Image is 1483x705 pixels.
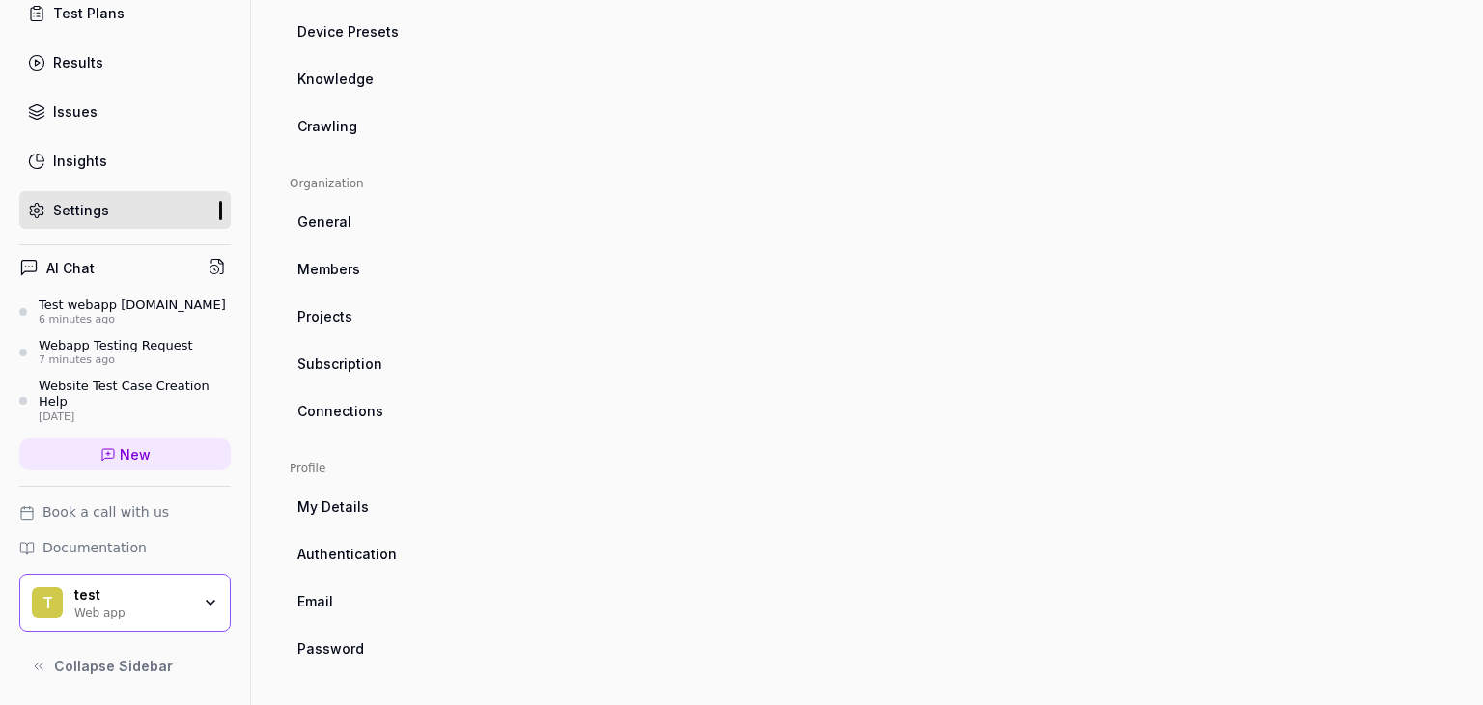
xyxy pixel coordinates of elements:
div: Issues [53,101,98,122]
div: Results [53,52,103,72]
a: Insights [19,142,231,180]
span: Connections [297,401,383,421]
span: General [297,211,351,232]
button: ttestWeb app [19,574,231,632]
span: Book a call with us [42,502,169,522]
a: Book a call with us [19,502,231,522]
span: Password [297,638,364,659]
a: Documentation [19,538,231,558]
div: Test Plans [53,3,125,23]
div: 7 minutes ago [39,353,193,367]
span: t [32,587,63,618]
div: [DATE] [39,410,231,424]
a: Device Presets [290,14,475,49]
div: test [74,586,190,604]
span: Authentication [297,544,397,564]
div: 6 minutes ago [39,313,226,326]
a: New [19,438,231,470]
a: Issues [19,93,231,130]
span: Projects [297,306,352,326]
div: Settings [53,200,109,220]
h4: AI Chat [46,258,95,278]
a: Subscription [290,346,475,381]
span: Documentation [42,538,147,558]
a: My Details [290,489,475,524]
button: Collapse Sidebar [19,647,231,686]
div: Website Test Case Creation Help [39,379,231,410]
a: Website Test Case Creation Help[DATE] [19,379,231,423]
div: Web app [74,604,190,619]
span: Subscription [297,353,382,374]
span: Email [297,591,333,611]
a: Results [19,43,231,81]
a: Crawling [290,108,475,144]
a: Knowledge [290,61,475,97]
span: Members [297,259,360,279]
a: Password [290,631,475,666]
div: Insights [53,151,107,171]
span: Device Presets [297,21,399,42]
div: Test webapp [DOMAIN_NAME] [39,297,226,313]
span: Crawling [297,116,357,136]
a: General [290,204,475,240]
span: Knowledge [297,69,374,89]
a: Authentication [290,536,475,572]
span: New [120,444,151,465]
a: Settings [19,191,231,229]
a: Projects [290,298,475,334]
div: Profile [290,460,475,477]
a: Connections [290,393,475,429]
div: Webapp Testing Request [39,338,193,353]
div: Organization [290,175,475,192]
a: Email [290,583,475,619]
a: Webapp Testing Request7 minutes ago [19,338,231,367]
span: Collapse Sidebar [54,656,173,676]
a: Members [290,251,475,287]
span: My Details [297,496,369,517]
a: Test webapp [DOMAIN_NAME]6 minutes ago [19,297,231,326]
